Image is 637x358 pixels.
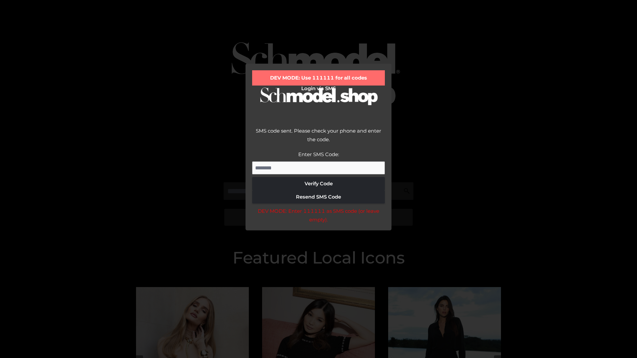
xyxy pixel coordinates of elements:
[252,127,385,150] div: SMS code sent. Please check your phone and enter the code.
[252,177,385,190] button: Verify Code
[252,190,385,204] button: Resend SMS Code
[252,70,385,86] div: DEV MODE: Use 111111 for all codes
[252,86,385,91] h2: Login via SMS
[298,151,339,157] label: Enter SMS Code:
[252,207,385,224] div: DEV MODE: Enter 111111 as SMS code (or leave empty).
